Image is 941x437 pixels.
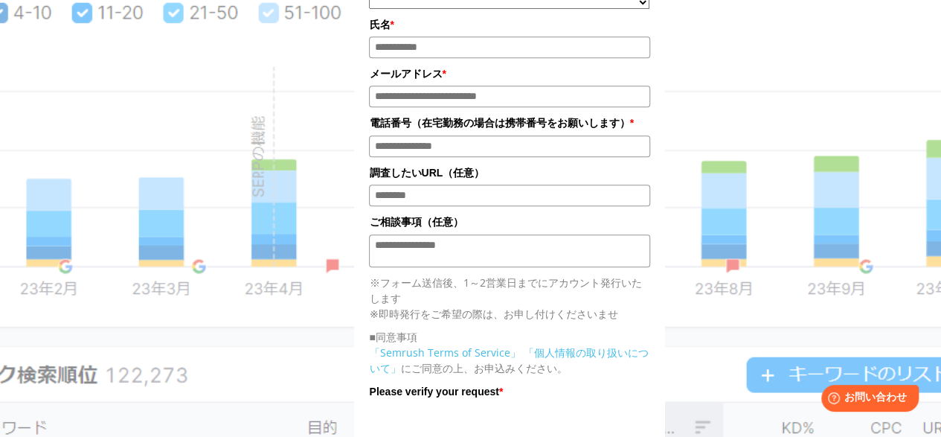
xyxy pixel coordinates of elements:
p: ※フォーム送信後、1～2営業日までにアカウント発行いたします ※即時発行をご希望の際は、お申し付けくださいませ [369,275,649,322]
label: 調査したいURL（任意） [369,165,649,181]
label: ご相談事項（任意） [369,214,649,230]
p: にご同意の上、お申込みください。 [369,345,649,376]
label: 氏名 [369,16,649,33]
a: 「個人情報の取り扱いについて」 [369,345,648,375]
a: 「Semrush Terms of Service」 [369,345,520,360]
label: 電話番号（在宅勤務の場合は携帯番号をお願いします） [369,115,649,131]
label: Please verify your request [369,383,649,400]
p: ■同意事項 [369,329,649,345]
label: メールアドレス [369,66,649,82]
iframe: Help widget launcher [809,379,925,421]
